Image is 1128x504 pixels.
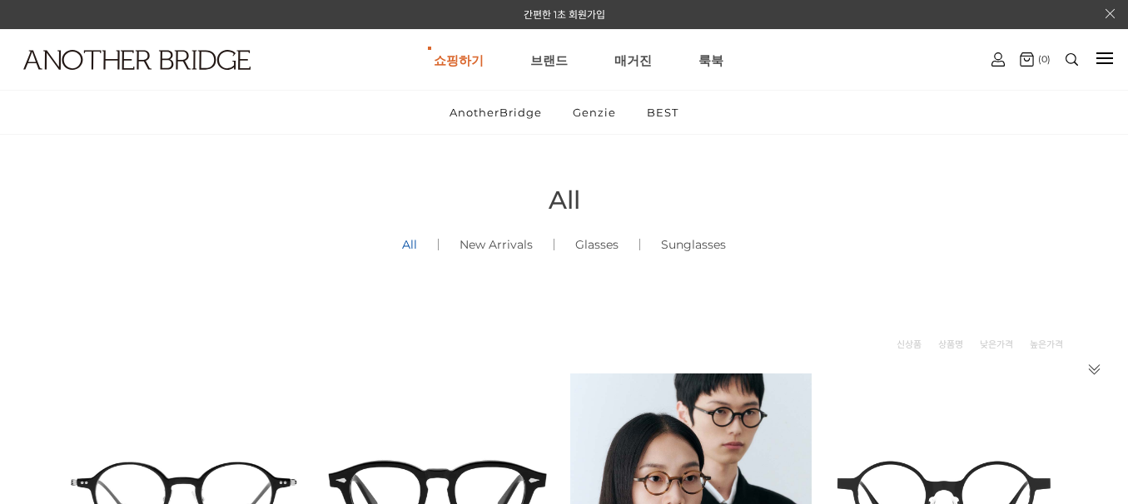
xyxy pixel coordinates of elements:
a: 낮은가격 [980,336,1013,353]
a: Glasses [554,216,639,273]
img: cart [1020,52,1034,67]
a: BEST [633,91,693,134]
a: 브랜드 [530,30,568,90]
a: Genzie [559,91,630,134]
a: New Arrivals [439,216,554,273]
a: 룩북 [698,30,723,90]
span: (0) [1034,53,1051,65]
a: 쇼핑하기 [434,30,484,90]
a: (0) [1020,52,1051,67]
a: 신상품 [897,336,922,353]
a: AnotherBridge [435,91,556,134]
span: All [549,185,580,215]
img: logo [23,50,251,70]
a: 간편한 1초 회원가입 [524,8,605,21]
a: All [381,216,438,273]
a: 매거진 [614,30,652,90]
a: Sunglasses [640,216,747,273]
a: 상품명 [938,336,963,353]
img: search [1066,53,1078,66]
a: logo [8,50,177,111]
img: cart [991,52,1005,67]
a: 높은가격 [1030,336,1063,353]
